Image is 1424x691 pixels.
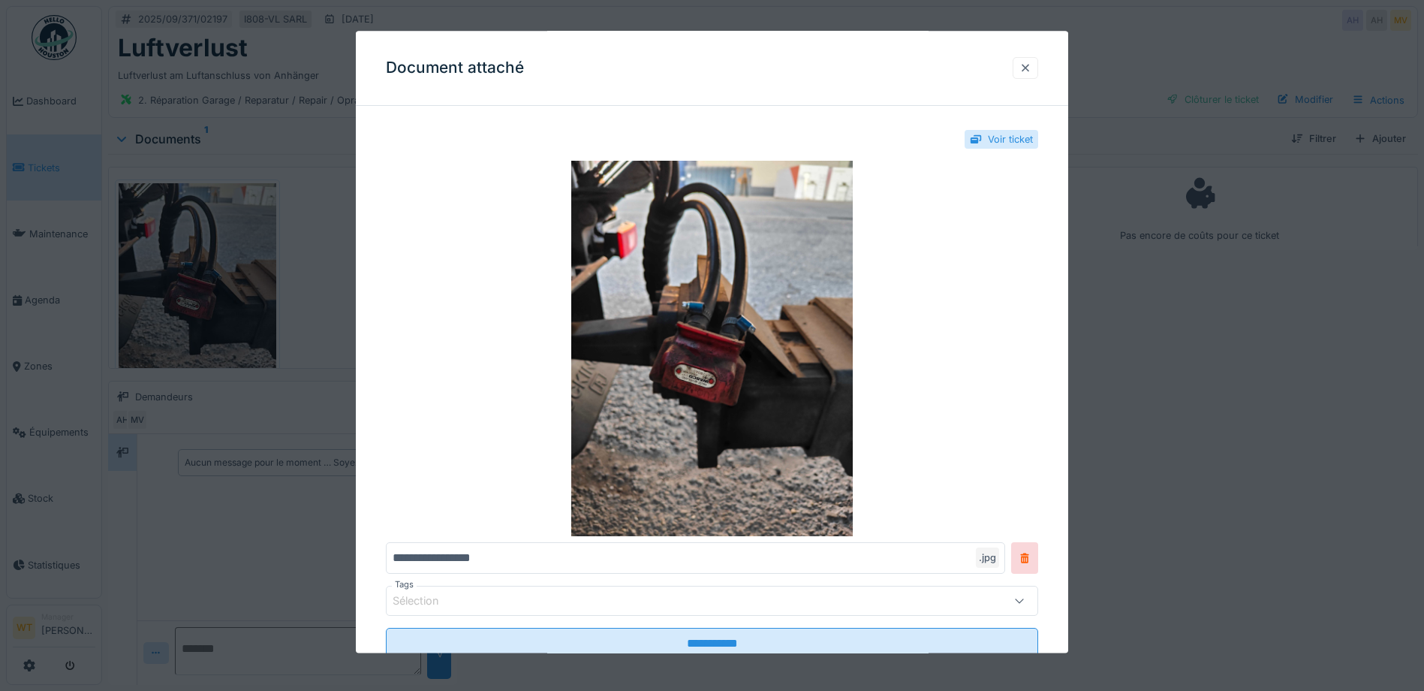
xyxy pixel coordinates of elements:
div: .jpg [976,548,999,569]
label: Tags [392,579,417,592]
div: Voir ticket [988,132,1033,146]
img: 4c4ae9a0-e218-4188-9e6c-fffb1cb333ca-IMG20250825070254.jpg [386,161,1038,537]
div: Sélection [393,593,460,610]
h3: Document attaché [386,59,524,77]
